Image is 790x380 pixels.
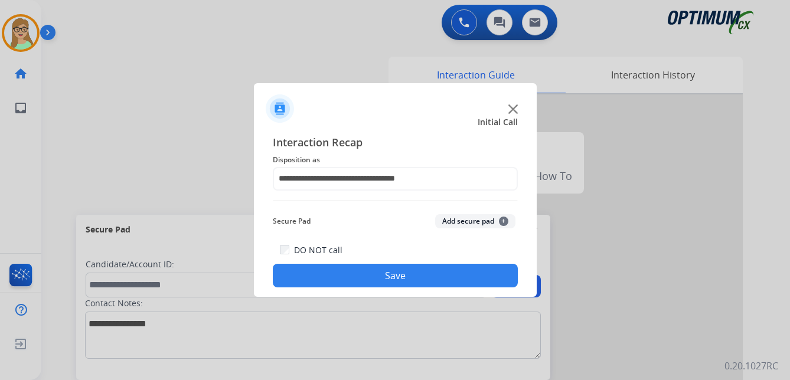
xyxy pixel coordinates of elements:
span: Disposition as [273,153,518,167]
span: Initial Call [478,116,518,128]
button: Save [273,264,518,287]
button: Add secure pad+ [435,214,515,228]
img: contactIcon [266,94,294,123]
span: Interaction Recap [273,134,518,153]
span: Secure Pad [273,214,311,228]
label: DO NOT call [294,244,342,256]
p: 0.20.1027RC [724,359,778,373]
img: contact-recap-line.svg [273,200,518,201]
span: + [499,217,508,226]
